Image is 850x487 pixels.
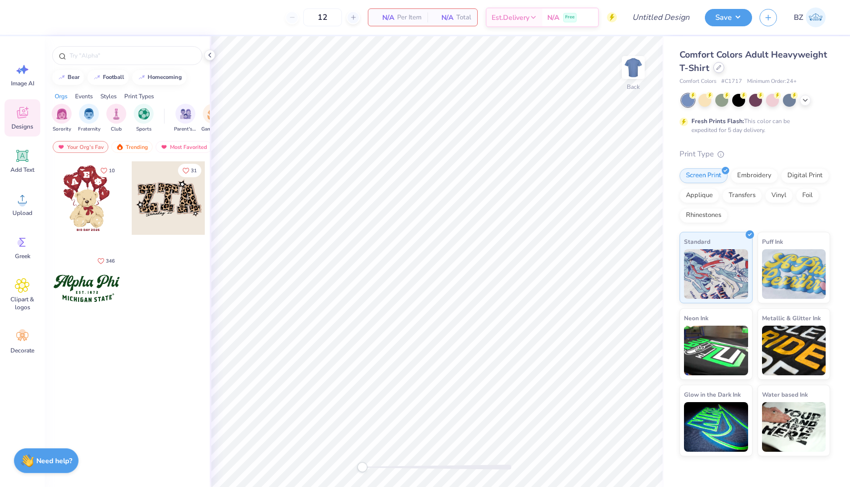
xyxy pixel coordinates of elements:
div: Most Favorited [156,141,212,153]
span: Sports [136,126,152,133]
img: Water based Ink [762,402,826,452]
button: filter button [106,104,126,133]
span: Metallic & Glitter Ink [762,313,821,323]
button: football [87,70,129,85]
div: filter for Sports [134,104,154,133]
div: Print Types [124,92,154,101]
div: Applique [680,188,719,203]
span: Game Day [201,126,224,133]
button: filter button [78,104,100,133]
span: Total [456,12,471,23]
img: Puff Ink [762,249,826,299]
span: Per Item [397,12,422,23]
span: Clipart & logos [6,295,39,311]
span: Puff Ink [762,236,783,247]
img: trend_line.gif [58,74,66,80]
div: Your Org's Fav [53,141,108,153]
div: filter for Club [106,104,126,133]
span: Club [111,126,122,133]
span: BZ [794,12,803,23]
span: Parent's Weekend [174,126,197,133]
span: Image AI [11,79,34,87]
img: Neon Ink [684,326,748,375]
div: Events [75,92,93,101]
span: Fraternity [78,126,100,133]
input: Untitled Design [624,7,697,27]
strong: Need help? [36,456,72,466]
a: BZ [789,7,830,27]
span: N/A [374,12,394,23]
span: 346 [106,259,115,264]
button: Like [96,164,119,177]
div: Orgs [55,92,68,101]
img: Club Image [111,108,122,120]
span: Greek [15,252,30,260]
button: homecoming [132,70,186,85]
span: 31 [191,168,197,173]
button: filter button [174,104,197,133]
div: Styles [100,92,117,101]
img: trend_line.gif [93,74,101,80]
div: Transfers [722,188,762,203]
div: football [103,74,124,80]
img: Glow in the Dark Ink [684,402,748,452]
span: # C1717 [721,77,742,86]
img: Bella Zollo [806,7,826,27]
span: Free [565,14,575,21]
input: – – [303,8,342,26]
div: filter for Fraternity [78,104,100,133]
button: Save [705,9,752,26]
span: N/A [433,12,453,23]
div: Back [627,82,640,91]
img: trending.gif [116,143,124,150]
img: Metallic & Glitter Ink [762,326,826,375]
div: filter for Sorority [52,104,72,133]
img: Sports Image [138,108,150,120]
span: Decorate [10,347,34,354]
img: most_fav.gif [160,143,168,150]
button: Like [178,164,201,177]
span: Standard [684,236,710,247]
span: Minimum Order: 24 + [747,77,797,86]
img: Game Day Image [207,108,219,120]
img: Fraternity Image [84,108,94,120]
button: filter button [134,104,154,133]
span: N/A [547,12,559,23]
div: Foil [796,188,819,203]
span: Comfort Colors Adult Heavyweight T-Shirt [680,49,827,74]
input: Try "Alpha" [69,51,196,61]
div: This color can be expedited for 5 day delivery. [691,117,814,135]
img: most_fav.gif [57,143,65,150]
span: Upload [12,209,32,217]
span: Designs [11,123,33,131]
span: Add Text [10,166,34,174]
img: Standard [684,249,748,299]
div: Vinyl [765,188,793,203]
button: bear [52,70,84,85]
div: Print Type [680,148,830,160]
img: trend_line.gif [138,74,146,80]
div: filter for Game Day [201,104,224,133]
img: Back [623,58,643,77]
img: Parent's Weekend Image [180,108,191,120]
button: filter button [52,104,72,133]
div: Screen Print [680,168,728,183]
span: 10 [109,168,115,173]
div: Accessibility label [357,462,367,472]
strong: Fresh Prints Flash: [691,117,744,125]
span: Glow in the Dark Ink [684,389,741,400]
span: Sorority [53,126,71,133]
span: Water based Ink [762,389,808,400]
span: Comfort Colors [680,77,716,86]
div: homecoming [148,74,182,80]
button: filter button [201,104,224,133]
div: Digital Print [781,168,829,183]
div: Rhinestones [680,208,728,223]
button: Like [93,254,119,268]
img: Sorority Image [56,108,68,120]
span: Est. Delivery [492,12,529,23]
div: bear [68,74,80,80]
div: Embroidery [731,168,778,183]
div: filter for Parent's Weekend [174,104,197,133]
div: Trending [111,141,153,153]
